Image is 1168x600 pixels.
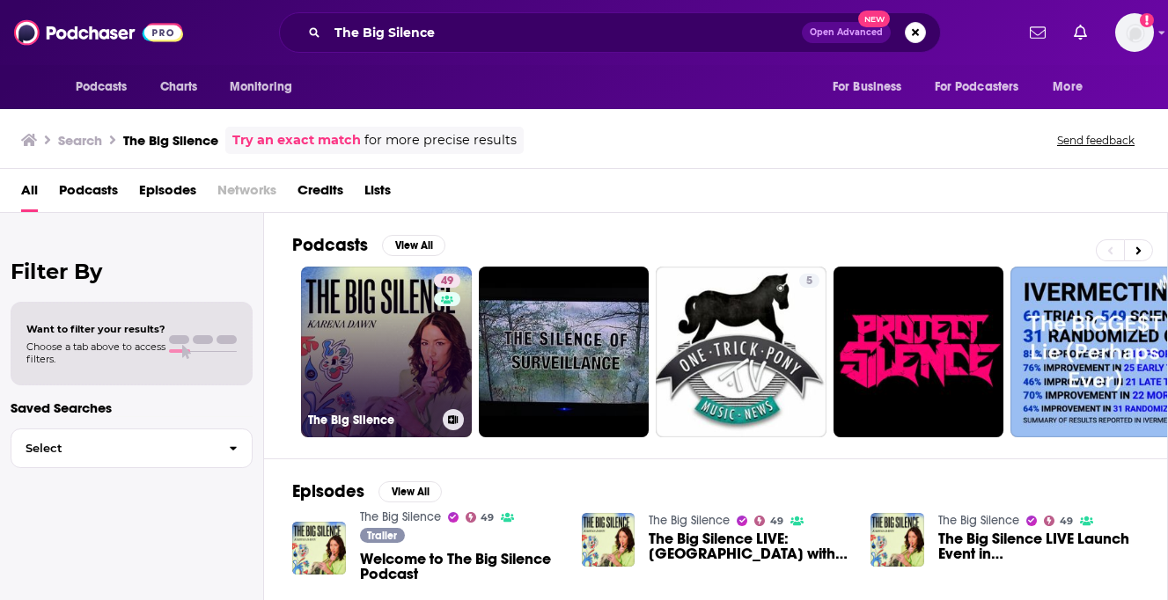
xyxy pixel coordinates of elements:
span: Open Advanced [810,28,883,37]
span: 49 [441,273,453,290]
a: Credits [298,176,343,212]
button: Select [11,428,253,468]
span: Monitoring [230,75,292,99]
img: Podchaser - Follow, Share and Rate Podcasts [14,16,183,49]
span: 49 [481,514,494,522]
span: The Big Silence LIVE: [GEOGRAPHIC_DATA] with [PERSON_NAME] [649,531,849,561]
button: Open AdvancedNew [802,22,891,43]
a: The Big Silence LIVE: Houston with Yami Mufdi [649,531,849,561]
img: User Profile [1115,13,1154,52]
a: The Big Silence [360,509,441,524]
a: Charts [149,70,209,104]
span: The Big Silence LIVE Launch Event in [GEOGRAPHIC_DATA], [US_STATE] [938,531,1139,561]
a: EpisodesView All [292,480,442,502]
button: View All [382,235,445,256]
span: New [858,11,890,27]
a: Welcome to The Big Silence Podcast [360,552,561,582]
span: Want to filter your results? [26,323,165,335]
span: Logged in as sarahhallprinc [1115,13,1154,52]
a: 49The Big Silence [301,267,472,437]
a: 5 [799,274,819,288]
span: 49 [770,517,783,525]
span: for more precise results [364,130,517,150]
span: Select [11,443,215,454]
a: 49 [466,512,495,523]
button: open menu [820,70,924,104]
span: Networks [217,176,276,212]
a: 5 [656,267,826,437]
span: Trailer [367,530,397,541]
a: All [21,176,38,212]
button: open menu [1040,70,1105,104]
img: The Big Silence LIVE: Houston with Yami Mufdi [582,513,635,567]
a: The Big Silence [938,513,1019,528]
span: 49 [1060,517,1073,525]
a: The Big Silence [649,513,730,528]
span: 5 [806,273,812,290]
a: Show notifications dropdown [1067,18,1094,48]
div: Search podcasts, credits, & more... [279,12,941,53]
h2: Filter By [11,259,253,284]
span: Choose a tab above to access filters. [26,340,165,365]
h3: The Big Silence [308,413,436,428]
img: The Big Silence LIVE Launch Event in Austin, Texas [870,513,924,567]
a: 49 [1044,516,1073,526]
a: The Big Silence LIVE Launch Event in Austin, Texas [938,531,1139,561]
button: View All [378,481,442,502]
h3: Search [58,132,102,149]
button: Send feedback [1052,133,1140,148]
span: Podcasts [76,75,128,99]
h2: Episodes [292,480,364,502]
a: 49 [434,274,460,288]
svg: Add a profile image [1140,13,1154,27]
span: More [1053,75,1083,99]
h3: The Big Silence [123,132,218,149]
button: Show profile menu [1115,13,1154,52]
span: For Podcasters [935,75,1019,99]
input: Search podcasts, credits, & more... [327,18,802,47]
button: open menu [63,70,151,104]
a: Episodes [139,176,196,212]
img: Welcome to The Big Silence Podcast [292,522,346,575]
a: Podcasts [59,176,118,212]
h2: Podcasts [292,234,368,256]
a: Show notifications dropdown [1023,18,1053,48]
a: Try an exact match [232,130,361,150]
a: Lists [364,176,391,212]
button: open menu [923,70,1045,104]
span: Charts [160,75,198,99]
span: For Business [833,75,902,99]
a: PodcastsView All [292,234,445,256]
button: open menu [217,70,315,104]
p: Saved Searches [11,399,253,416]
a: 49 [754,516,783,526]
